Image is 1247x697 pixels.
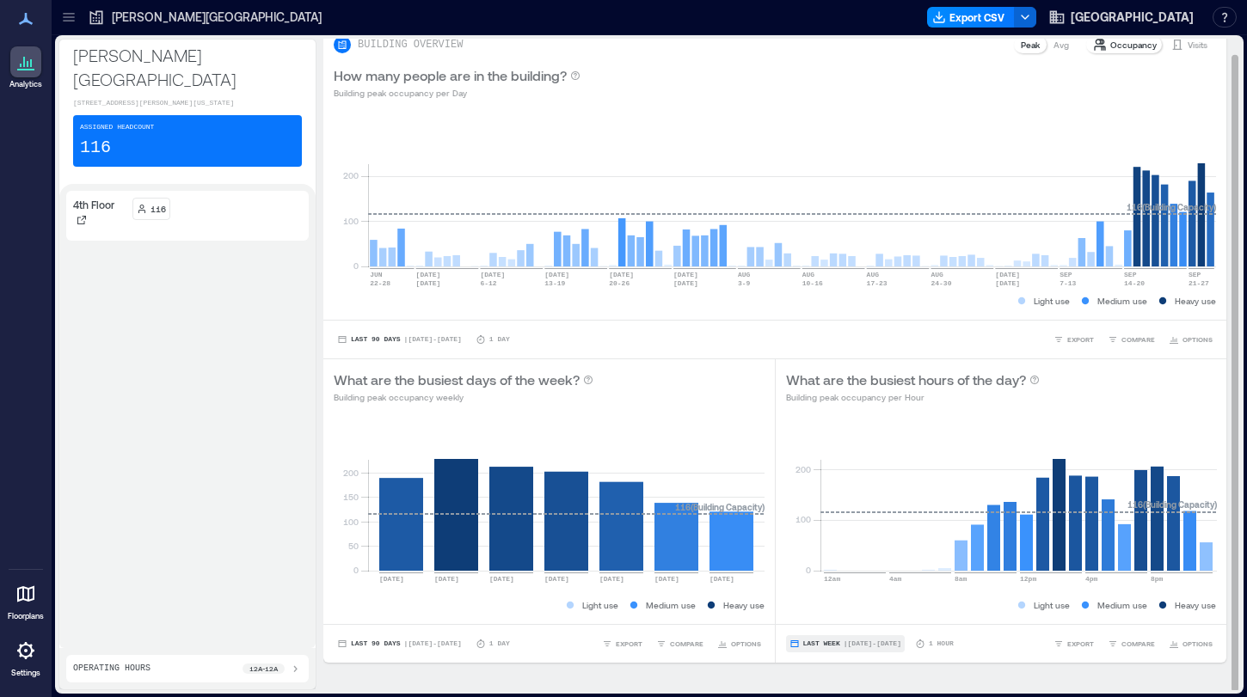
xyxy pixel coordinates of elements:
[1053,38,1069,52] p: Avg
[1188,38,1207,52] p: Visits
[370,271,383,278] text: JUN
[955,575,967,583] text: 8am
[73,198,114,211] p: 4th Floor
[1067,639,1094,649] span: EXPORT
[1043,3,1199,31] button: [GEOGRAPHIC_DATA]
[795,464,810,474] tspan: 200
[1165,331,1216,348] button: OPTIONS
[343,468,359,478] tspan: 200
[931,279,951,287] text: 24-30
[73,98,302,108] p: [STREET_ADDRESS][PERSON_NAME][US_STATE]
[1085,575,1098,583] text: 4pm
[80,122,154,132] p: Assigned Headcount
[714,635,765,652] button: OPTIONS
[1021,38,1040,52] p: Peak
[1182,639,1213,649] span: OPTIONS
[4,41,47,95] a: Analytics
[995,279,1020,287] text: [DATE]
[731,639,761,649] span: OPTIONS
[786,370,1026,390] p: What are the busiest hours of the day?
[670,639,703,649] span: COMPARE
[1097,598,1147,612] p: Medium use
[379,575,404,583] text: [DATE]
[343,170,359,180] tspan: 200
[795,514,810,524] tspan: 100
[609,279,630,287] text: 20-26
[353,260,359,271] tspan: 0
[334,331,465,348] button: Last 90 Days |[DATE]-[DATE]
[1124,271,1137,278] text: SEP
[343,216,359,226] tspan: 100
[599,635,646,652] button: EXPORT
[867,271,880,278] text: AUG
[1189,279,1209,287] text: 21-27
[1071,9,1194,26] span: [GEOGRAPHIC_DATA]
[1110,38,1157,52] p: Occupancy
[824,575,840,583] text: 12am
[786,390,1040,404] p: Building peak occupancy per Hour
[582,598,618,612] p: Light use
[802,271,815,278] text: AUG
[334,390,593,404] p: Building peak occupancy weekly
[73,662,150,676] p: Operating Hours
[927,7,1015,28] button: Export CSV
[786,635,905,652] button: Last Week |[DATE]-[DATE]
[1151,575,1164,583] text: 8pm
[1050,635,1097,652] button: EXPORT
[334,370,580,390] p: What are the busiest days of the week?
[370,279,390,287] text: 22-28
[343,517,359,527] tspan: 100
[995,271,1020,278] text: [DATE]
[1189,271,1201,278] text: SEP
[334,86,580,100] p: Building peak occupancy per Day
[738,271,751,278] text: AUG
[1050,331,1097,348] button: EXPORT
[249,663,278,674] p: 12a - 12a
[1104,331,1158,348] button: COMPARE
[1034,598,1070,612] p: Light use
[489,334,510,345] p: 1 Day
[1124,279,1145,287] text: 14-20
[80,136,111,160] p: 116
[112,9,322,26] p: [PERSON_NAME][GEOGRAPHIC_DATA]
[434,575,459,583] text: [DATE]
[334,635,465,652] button: Last 90 Days |[DATE]-[DATE]
[1165,635,1216,652] button: OPTIONS
[616,639,642,649] span: EXPORT
[1097,294,1147,308] p: Medium use
[334,65,567,86] p: How many people are in the building?
[150,202,166,216] p: 116
[1121,639,1155,649] span: COMPARE
[416,271,441,278] text: [DATE]
[489,575,514,583] text: [DATE]
[723,598,765,612] p: Heavy use
[1121,334,1155,345] span: COMPARE
[931,271,943,278] text: AUG
[646,598,696,612] p: Medium use
[73,43,302,91] p: [PERSON_NAME][GEOGRAPHIC_DATA]
[738,279,751,287] text: 3-9
[343,492,359,502] tspan: 150
[11,668,40,678] p: Settings
[867,279,888,287] text: 17-23
[9,79,42,89] p: Analytics
[489,639,510,649] p: 1 Day
[348,541,359,551] tspan: 50
[416,279,441,287] text: [DATE]
[5,630,46,683] a: Settings
[599,575,624,583] text: [DATE]
[1060,279,1076,287] text: 7-13
[889,575,902,583] text: 4am
[929,639,954,649] p: 1 Hour
[544,575,569,583] text: [DATE]
[8,611,44,621] p: Floorplans
[1175,598,1216,612] p: Heavy use
[673,279,698,287] text: [DATE]
[1020,575,1036,583] text: 12pm
[1067,334,1094,345] span: EXPORT
[673,271,698,278] text: [DATE]
[480,271,505,278] text: [DATE]
[3,573,49,627] a: Floorplans
[353,565,359,575] tspan: 0
[544,279,565,287] text: 13-19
